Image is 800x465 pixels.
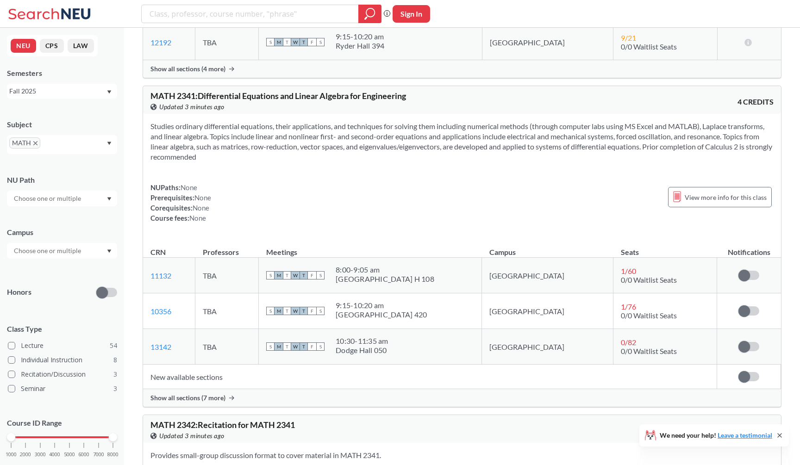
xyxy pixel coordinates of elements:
[259,238,482,258] th: Meetings
[49,452,60,457] span: 4000
[189,214,206,222] span: None
[143,60,781,78] div: Show all sections (4 more)
[6,452,17,457] span: 1000
[291,38,300,46] span: W
[9,193,87,204] input: Choose one or multiple
[482,329,613,365] td: [GEOGRAPHIC_DATA]
[150,65,225,73] span: Show all sections (4 more)
[11,39,36,53] button: NEU
[9,137,40,149] span: MATHX to remove pill
[159,431,225,441] span: Updated 3 minutes ago
[308,342,316,351] span: F
[107,197,112,201] svg: Dropdown arrow
[110,341,117,351] span: 54
[150,247,166,257] div: CRN
[283,271,291,279] span: T
[150,394,225,402] span: Show all sections (7 more)
[336,336,388,346] div: 10:30 - 11:35 am
[283,307,291,315] span: T
[7,119,117,130] div: Subject
[336,41,385,50] div: Ryder Hall 394
[193,204,209,212] span: None
[275,342,283,351] span: M
[150,420,295,430] span: MATH 2342 : Recitation for MATH 2341
[482,258,613,293] td: [GEOGRAPHIC_DATA]
[291,342,300,351] span: W
[8,383,117,395] label: Seminar
[150,91,406,101] span: MATH 2341 : Differential Equations and Linear Algebra for Engineering
[7,418,117,428] p: Course ID Range
[283,38,291,46] span: T
[621,338,636,347] span: 0 / 82
[113,355,117,365] span: 8
[283,342,291,351] span: T
[621,42,677,51] span: 0/0 Waitlist Seats
[143,365,717,389] td: New available sections
[195,329,259,365] td: TBA
[159,102,225,112] span: Updated 3 minutes ago
[107,249,112,253] svg: Dropdown arrow
[7,191,117,206] div: Dropdown arrow
[621,267,636,275] span: 1 / 60
[266,307,275,315] span: S
[68,39,94,53] button: LAW
[150,121,774,162] section: Studies ordinary differential equations, their applications, and techniques for solving them incl...
[482,238,613,258] th: Campus
[621,275,677,284] span: 0/0 Waitlist Seats
[7,243,117,259] div: Dropdown arrow
[275,38,283,46] span: M
[336,32,385,41] div: 9:15 - 10:20 am
[364,7,375,20] svg: magnifying glass
[113,369,117,379] span: 3
[195,238,259,258] th: Professors
[621,347,677,355] span: 0/0 Waitlist Seats
[275,307,283,315] span: M
[737,97,774,107] span: 4 CREDITS
[291,307,300,315] span: W
[40,39,64,53] button: CPS
[266,342,275,351] span: S
[316,342,325,351] span: S
[195,25,259,60] td: TBA
[300,307,308,315] span: T
[7,287,31,298] p: Honors
[7,68,117,78] div: Semesters
[150,38,171,47] a: 12192
[9,245,87,256] input: Choose one or multiple
[107,142,112,145] svg: Dropdown arrow
[300,271,308,279] span: T
[336,274,434,284] div: [GEOGRAPHIC_DATA] H 108
[195,258,259,293] td: TBA
[717,238,781,258] th: Notifications
[482,293,613,329] td: [GEOGRAPHIC_DATA]
[308,271,316,279] span: F
[93,452,104,457] span: 7000
[621,311,677,320] span: 0/0 Waitlist Seats
[718,431,772,439] a: Leave a testimonial
[150,182,211,223] div: NUPaths: Prerequisites: Corequisites: Course fees:
[316,307,325,315] span: S
[195,293,259,329] td: TBA
[275,271,283,279] span: M
[336,310,427,319] div: [GEOGRAPHIC_DATA] 420
[291,271,300,279] span: W
[7,135,117,154] div: MATHX to remove pillDropdown arrow
[393,5,430,23] button: Sign In
[7,84,117,99] div: Fall 2025Dropdown arrow
[181,183,197,192] span: None
[113,384,117,394] span: 3
[149,6,352,22] input: Class, professor, course number, "phrase"
[107,90,112,94] svg: Dropdown arrow
[336,301,427,310] div: 9:15 - 10:20 am
[8,340,117,352] label: Lecture
[107,452,119,457] span: 8000
[685,192,767,203] span: View more info for this class
[336,346,388,355] div: Dodge Hall 050
[150,342,171,351] a: 13142
[300,38,308,46] span: T
[7,175,117,185] div: NU Path
[8,368,117,380] label: Recitation/Discussion
[150,450,774,460] section: Provides small-group discussion format to cover material in MATH 2341.
[336,265,434,274] div: 8:00 - 9:05 am
[35,452,46,457] span: 3000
